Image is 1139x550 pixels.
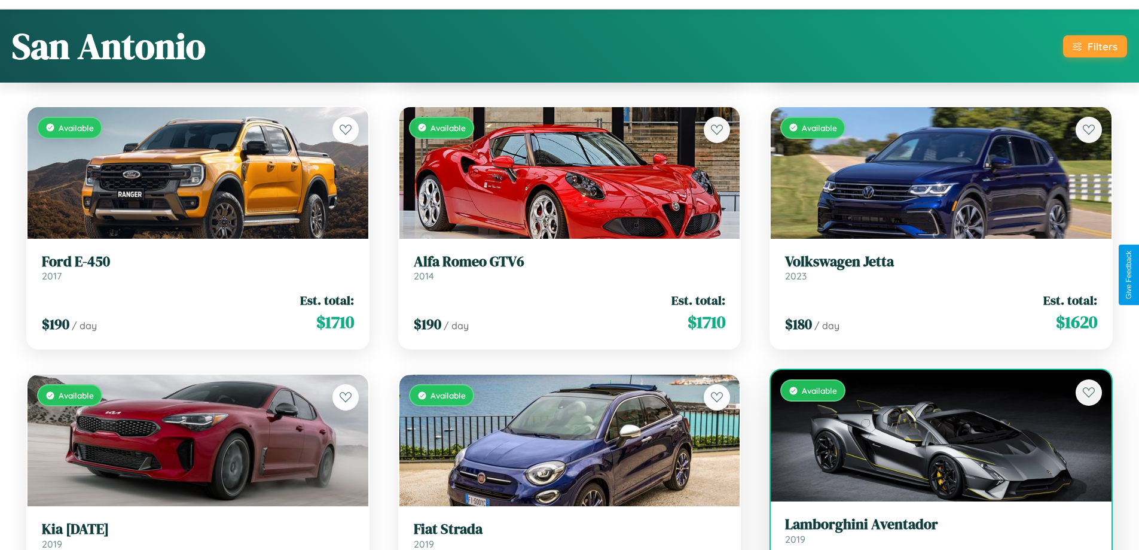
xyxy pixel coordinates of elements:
h3: Ford E-450 [42,253,354,271]
span: Est. total: [300,291,354,309]
span: $ 1710 [316,310,354,334]
span: Est. total: [671,291,725,309]
div: Give Feedback [1125,251,1133,299]
span: Available [802,123,837,133]
h3: Alfa Romeo GTV6 [414,253,726,271]
a: Alfa Romeo GTV62014 [414,253,726,282]
span: 2023 [785,270,807,282]
span: Available [59,390,94,400]
span: Available [430,123,466,133]
span: 2014 [414,270,434,282]
h1: San Antonio [12,22,206,71]
span: Available [59,123,94,133]
span: $ 1620 [1056,310,1097,334]
a: Volkswagen Jetta2023 [785,253,1097,282]
span: $ 190 [414,314,441,334]
span: $ 180 [785,314,812,334]
span: / day [72,320,97,332]
a: Lamborghini Aventador2019 [785,516,1097,545]
span: / day [444,320,469,332]
a: Fiat Strada2019 [414,521,726,550]
span: $ 190 [42,314,69,334]
h3: Lamborghini Aventador [785,516,1097,533]
span: Available [430,390,466,400]
span: 2019 [785,533,805,545]
span: 2019 [42,538,62,550]
h3: Kia [DATE] [42,521,354,538]
span: $ 1710 [688,310,725,334]
div: Filters [1088,40,1117,53]
span: Est. total: [1043,291,1097,309]
span: 2017 [42,270,62,282]
h3: Fiat Strada [414,521,726,538]
button: Filters [1063,35,1127,57]
h3: Volkswagen Jetta [785,253,1097,271]
span: / day [814,320,839,332]
span: Available [802,385,837,396]
span: 2019 [414,538,434,550]
a: Ford E-4502017 [42,253,354,282]
a: Kia [DATE]2019 [42,521,354,550]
